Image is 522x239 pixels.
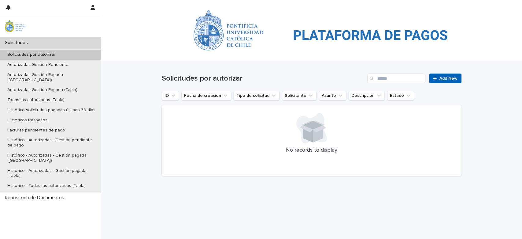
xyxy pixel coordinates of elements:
[2,108,100,113] p: Histórico solicitudes pagadas últimos 30 días
[349,91,385,101] button: Descripción
[181,91,231,101] button: Fecha de creación
[169,147,454,154] p: No records to display
[2,52,60,57] p: Solicitudes por autorizar
[2,72,101,83] p: Autorizadas-Gestión Pagada ([GEOGRAPHIC_DATA])
[2,168,101,179] p: Histórico - Autorizadas - Gestión pagada (Tabla)
[2,138,101,148] p: Histórico - Autorizadas - Gestión pendiente de pago
[162,74,365,83] h1: Solicitudes por autorizar
[387,91,414,101] button: Estado
[5,20,26,32] img: iqsleoUpQLaG7yz5l0jK
[2,128,70,133] p: Facturas pendientes de pago
[234,91,280,101] button: Tipo de solicitud
[191,2,240,8] p: Solicitudes por autorizar
[2,40,33,46] p: Solicitudes
[2,195,69,201] p: Repositorio de Documentos
[2,62,73,67] p: Autorizadas-Gestión Pendiente
[2,87,82,93] p: Autorizadas-Gestión Pagada (Tabla)
[2,183,91,188] p: Histórico - Todas las autorizadas (Tabla)
[439,76,457,81] span: Add New
[282,91,317,101] button: Solicitante
[429,74,461,83] a: Add New
[2,97,69,103] p: Todas las autorizadas (Tabla)
[2,118,52,123] p: Historicos traspasos
[319,91,346,101] button: Asunto
[162,91,179,101] button: ID
[162,1,184,8] a: Solicitudes
[367,74,425,83] input: Search
[2,153,101,163] p: Histórico - Autorizadas - Gestión pagada ([GEOGRAPHIC_DATA])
